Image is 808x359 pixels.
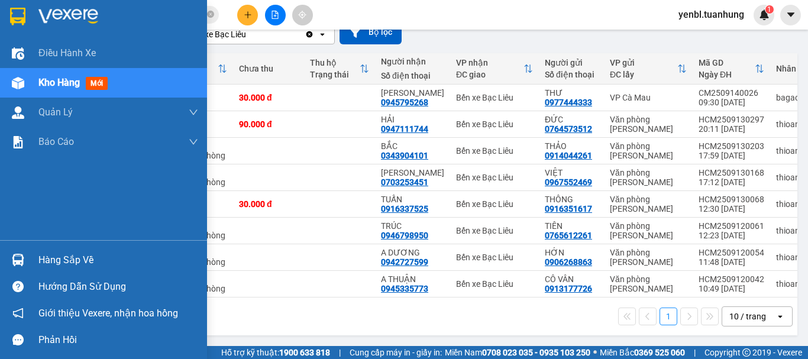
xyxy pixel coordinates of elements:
[610,168,687,187] div: Văn phòng [PERSON_NAME]
[786,9,796,20] span: caret-down
[545,70,598,79] div: Số điện thoại
[545,124,592,134] div: 0764573512
[699,195,764,204] div: HCM2509130068
[456,253,533,262] div: Bến xe Bạc Liêu
[381,88,444,98] div: HỒ PHÁT
[699,141,764,151] div: HCM2509130203
[545,257,592,267] div: 0906268863
[189,137,198,147] span: down
[247,28,248,40] input: Selected Bến xe Bạc Liêu.
[38,46,96,60] span: Điều hành xe
[381,177,428,187] div: 0703253451
[610,58,677,67] div: VP gửi
[38,306,178,321] span: Giới thiệu Vexere, nhận hoa hồng
[545,115,598,124] div: ĐỨC
[86,77,108,90] span: mới
[38,134,74,149] span: Báo cáo
[767,5,771,14] span: 1
[545,177,592,187] div: 0967552469
[456,279,533,289] div: Bến xe Bạc Liêu
[445,346,590,359] span: Miền Nam
[699,274,764,284] div: HCM2509120042
[694,346,696,359] span: |
[310,58,360,67] div: Thu hộ
[239,64,298,73] div: Chưa thu
[482,348,590,357] strong: 0708 023 035 - 0935 103 250
[545,231,592,240] div: 0765612261
[610,93,687,102] div: VP Cà Mau
[699,204,764,214] div: 12:30 [DATE]
[610,70,677,79] div: ĐC lấy
[239,119,298,129] div: 90.000 đ
[298,11,306,19] span: aim
[610,248,687,267] div: Văn phòng [PERSON_NAME]
[381,284,428,293] div: 0945335773
[456,199,533,209] div: Bến xe Bạc Liêu
[456,93,533,102] div: Bến xe Bạc Liêu
[381,231,428,240] div: 0946798950
[545,141,598,151] div: THẢO
[699,124,764,134] div: 20:11 [DATE]
[381,248,444,257] div: A DƯƠNG
[610,221,687,240] div: Văn phòng [PERSON_NAME]
[318,30,327,39] svg: open
[381,98,428,107] div: 0945795268
[780,5,801,25] button: caret-down
[693,53,770,85] th: Toggle SortBy
[381,141,444,151] div: BẮC
[12,47,24,60] img: warehouse-icon
[593,350,597,355] span: ⚪️
[545,88,598,98] div: THƯ
[310,70,360,79] div: Trạng thái
[265,5,286,25] button: file-add
[545,98,592,107] div: 0977444333
[545,274,598,284] div: CÔ VÂN
[450,53,539,85] th: Toggle SortBy
[304,53,375,85] th: Toggle SortBy
[545,151,592,160] div: 0914044261
[545,58,598,67] div: Người gửi
[12,106,24,119] img: warehouse-icon
[381,274,444,284] div: A THUẬN
[765,5,774,14] sup: 1
[244,11,252,19] span: plus
[545,221,598,231] div: TIÊN
[699,151,764,160] div: 17:59 [DATE]
[305,30,314,39] svg: Clear value
[610,274,687,293] div: Văn phòng [PERSON_NAME]
[207,11,214,18] span: close-circle
[545,204,592,214] div: 0916351617
[381,221,444,231] div: TRÚC
[610,195,687,214] div: Văn phòng [PERSON_NAME]
[350,346,442,359] span: Cung cấp máy in - giấy in:
[699,58,755,67] div: Mã GD
[456,146,533,156] div: Bến xe Bạc Liêu
[381,124,428,134] div: 0947111744
[12,308,24,319] span: notification
[669,7,754,22] span: yenbl.tuanhung
[292,5,313,25] button: aim
[279,348,330,357] strong: 1900 633 818
[456,119,533,129] div: Bến xe Bạc Liêu
[339,346,341,359] span: |
[456,173,533,182] div: Bến xe Bạc Liêu
[381,71,444,80] div: Số điện thoại
[38,77,80,88] span: Kho hàng
[207,9,214,21] span: close-circle
[189,28,246,40] div: Bến xe Bạc Liêu
[12,334,24,345] span: message
[699,257,764,267] div: 11:48 [DATE]
[381,151,428,160] div: 0343904101
[38,251,198,269] div: Hàng sắp về
[38,278,198,296] div: Hướng dẫn sử dụng
[699,70,755,79] div: Ngày ĐH
[381,204,428,214] div: 0916337525
[239,199,298,209] div: 30.000 đ
[699,98,764,107] div: 09:30 [DATE]
[545,248,598,257] div: HỚN
[604,53,693,85] th: Toggle SortBy
[699,284,764,293] div: 10:49 [DATE]
[759,9,770,20] img: icon-new-feature
[660,308,677,325] button: 1
[381,57,444,66] div: Người nhận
